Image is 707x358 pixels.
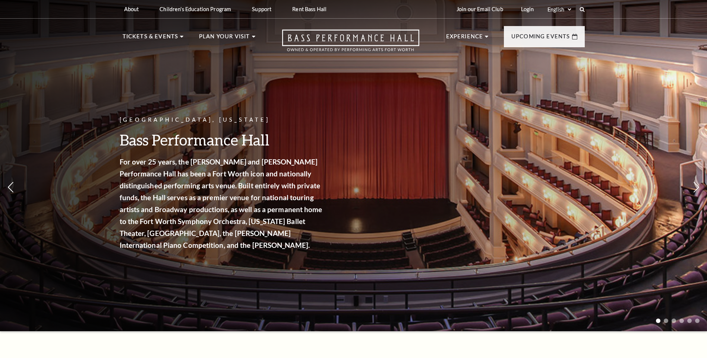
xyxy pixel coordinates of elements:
p: Support [252,6,271,12]
p: Upcoming Events [511,32,570,45]
p: Experience [446,32,483,45]
select: Select: [546,6,572,13]
p: Plan Your Visit [199,32,250,45]
p: Rent Bass Hall [292,6,326,12]
p: [GEOGRAPHIC_DATA], [US_STATE] [120,115,325,125]
p: Children's Education Program [160,6,231,12]
h3: Bass Performance Hall [120,130,325,149]
p: About [124,6,139,12]
p: Tickets & Events [123,32,179,45]
strong: For over 25 years, the [PERSON_NAME] and [PERSON_NAME] Performance Hall has been a Fort Worth ico... [120,157,322,249]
